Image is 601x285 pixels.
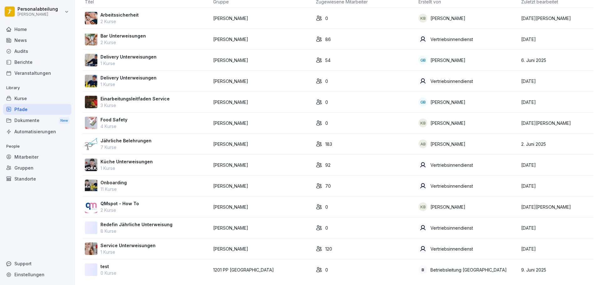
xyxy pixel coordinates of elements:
[213,120,311,126] p: [PERSON_NAME]
[3,83,71,93] p: Library
[3,24,71,35] a: Home
[325,141,332,147] p: 183
[521,78,591,84] p: [DATE]
[3,35,71,46] a: News
[213,78,311,84] p: [PERSON_NAME]
[85,159,97,171] img: yby73j0lb4w4llsok3buwahw.png
[85,12,97,24] img: jxv7xpnq35g46z0ibauo61kt.png
[85,75,97,87] img: e82wde786kivzb5510ognqf0.png
[100,81,157,88] p: 1 Kurse
[3,269,71,280] a: Einstellungen
[430,267,507,273] p: Betriebsleitung [GEOGRAPHIC_DATA]
[325,15,328,22] p: 0
[430,225,473,231] p: Vertriebsinnendienst
[430,78,473,84] p: Vertriebsinnendienst
[18,12,58,17] p: [PERSON_NAME]
[419,56,427,64] div: GB
[213,36,311,43] p: [PERSON_NAME]
[100,102,170,109] p: 3 Kurse
[325,120,328,126] p: 0
[521,141,591,147] p: 2. Juni 2025
[100,200,139,207] p: QMspot - How To
[325,78,328,84] p: 0
[18,7,58,12] p: Personalabteilung
[100,207,139,213] p: 2 Kurse
[100,33,146,39] p: Bar Unterweisungen
[213,15,311,22] p: [PERSON_NAME]
[100,186,127,192] p: 11 Kurse
[419,140,427,148] div: AB
[430,99,465,105] p: [PERSON_NAME]
[213,141,311,147] p: [PERSON_NAME]
[325,225,328,231] p: 0
[100,242,156,249] p: Service Unterweisungen
[100,39,146,46] p: 2 Kurse
[100,95,170,102] p: Einarbeitungsleitfaden Service
[430,57,465,64] p: [PERSON_NAME]
[85,180,97,192] img: xsq6pif1bkyf9agazq77nwco.png
[100,179,127,186] p: Onboarding
[521,57,591,64] p: 6. Juni 2025
[3,104,71,115] div: Pfade
[325,36,331,43] p: 86
[325,57,331,64] p: 54
[3,46,71,57] a: Audits
[430,246,473,252] p: Vertriebsinnendienst
[419,265,427,274] div: B
[100,53,157,60] p: Delivery Unterweisungen
[100,12,139,18] p: Arbeitssicherheit
[430,183,473,189] p: Vertriebsinnendienst
[430,120,465,126] p: [PERSON_NAME]
[430,204,465,210] p: [PERSON_NAME]
[419,119,427,127] div: KB
[3,258,71,269] div: Support
[325,183,331,189] p: 70
[59,117,69,124] div: New
[521,267,591,273] p: 9. Juni 2025
[100,116,127,123] p: Food Safety
[213,99,311,105] p: [PERSON_NAME]
[521,120,591,126] p: [DATE][PERSON_NAME]
[3,68,71,79] div: Veranstaltungen
[213,225,311,231] p: [PERSON_NAME]
[85,138,97,150] img: srw1yey655267lmctoyr1mlm.png
[521,204,591,210] p: [DATE][PERSON_NAME]
[100,137,152,144] p: Jährliche Belehrungen
[213,204,311,210] p: [PERSON_NAME]
[521,183,591,189] p: [DATE]
[3,173,71,184] a: Standorte
[3,57,71,68] a: Berichte
[3,162,71,173] a: Gruppen
[325,99,328,105] p: 0
[100,249,156,255] p: 1 Kurse
[213,57,311,64] p: [PERSON_NAME]
[85,96,97,108] img: cci14n8contgkr9oirf40653.png
[3,151,71,162] div: Mitarbeiter
[85,117,97,129] img: ts4glz20dgjqts2341dmjzwr.png
[100,123,127,130] p: 4 Kurse
[100,221,172,228] p: Redefin Jährliche Unterweisung
[100,74,157,81] p: Delivery Unterweisungen
[325,267,328,273] p: 0
[3,141,71,151] p: People
[3,93,71,104] a: Kurse
[85,242,97,255] img: ayli2p32ysoc75onwbnt8h9q.png
[325,246,332,252] p: 120
[213,162,311,168] p: [PERSON_NAME]
[521,246,591,252] p: [DATE]
[85,201,97,213] img: is7i3vex7925ved5fp6xsyal.png
[3,126,71,137] a: Automatisierungen
[100,144,152,150] p: 7 Kurse
[3,115,71,126] div: Dokumente
[100,18,139,25] p: 2 Kurse
[521,162,591,168] p: [DATE]
[100,158,153,165] p: Küche Unterweisungen
[325,162,331,168] p: 92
